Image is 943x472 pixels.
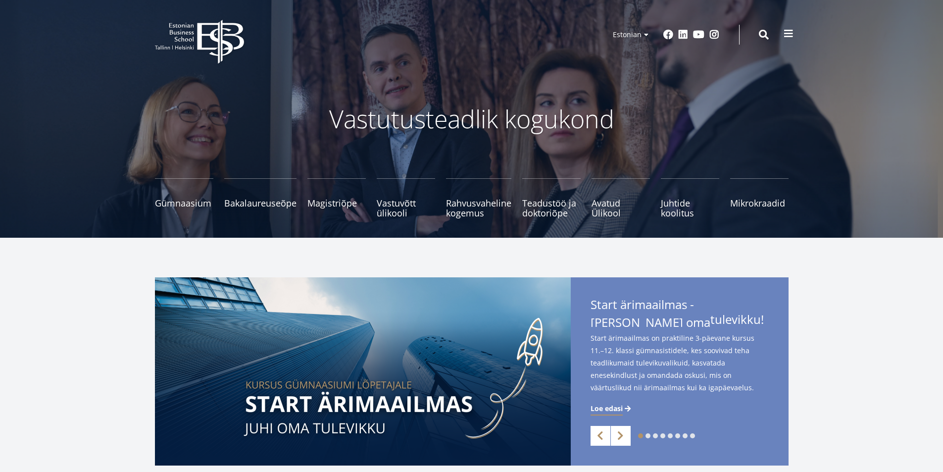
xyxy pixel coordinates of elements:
span: Teadustöö ja doktoriõpe [522,198,581,218]
img: Start arimaailmas [155,277,571,466]
a: Avatud Ülikool [592,178,650,218]
span: Rahvusvaheline kogemus [446,198,511,218]
a: Teadustöö ja doktoriõpe [522,178,581,218]
a: Bakalaureuseõpe [224,178,297,218]
a: Youtube [693,30,704,40]
span: Start ärimaailmas - [PERSON_NAME] oma [591,297,769,330]
a: Juhtide koolitus [661,178,719,218]
a: 1 [638,433,643,438]
a: 4 [660,433,665,438]
a: Loe edasi [591,404,633,414]
a: Previous [591,426,610,446]
a: Mikrokraadid [730,178,789,218]
span: Mikrokraadid [730,198,789,208]
a: 8 [690,433,695,438]
span: Loe edasi [591,404,623,414]
a: Magistriõpe [307,178,366,218]
a: Gümnaasium [155,178,213,218]
a: Next [611,426,631,446]
span: Juhtide koolitus [661,198,719,218]
a: 2 [645,433,650,438]
span: Bakalaureuseõpe [224,198,297,208]
span: Gümnaasium [155,198,213,208]
a: Vastuvõtt ülikooli [377,178,435,218]
span: Vastuvõtt ülikooli [377,198,435,218]
a: Rahvusvaheline kogemus [446,178,511,218]
span: Start ärimaailmas on praktiline 3-päevane kursus 11.–12. klassi gümnasistidele, kes soovivad teha... [591,332,769,394]
a: Instagram [709,30,719,40]
a: 3 [653,433,658,438]
a: 5 [668,433,673,438]
p: Vastutusteadlik kogukond [209,104,734,134]
span: Magistriõpe [307,198,366,208]
span: tulevikku! [710,312,764,327]
a: 6 [675,433,680,438]
a: Linkedin [678,30,688,40]
a: Facebook [663,30,673,40]
a: 7 [683,433,688,438]
span: Avatud Ülikool [592,198,650,218]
